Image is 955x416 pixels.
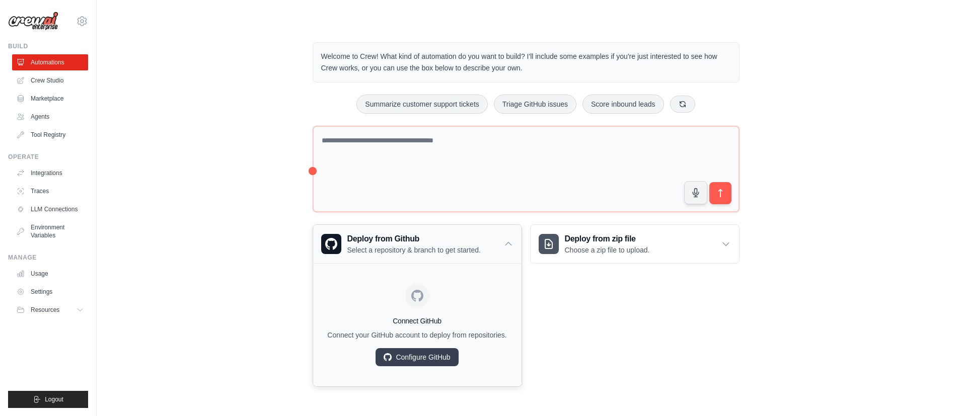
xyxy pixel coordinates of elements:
a: Agents [12,109,88,125]
span: Logout [45,395,63,403]
a: Traces [12,183,88,199]
div: Manage [8,254,88,262]
a: Usage [12,266,88,282]
a: Marketplace [12,91,88,107]
a: Settings [12,284,88,300]
div: Build [8,42,88,50]
a: Crew Studio [12,72,88,89]
p: Welcome to Crew! What kind of automation do you want to build? I'll include some examples if you'... [321,51,731,74]
button: Summarize customer support tickets [356,95,487,114]
img: Logo [8,12,58,31]
p: Choose a zip file to upload. [565,245,650,255]
button: Score inbound leads [582,95,664,114]
a: Tool Registry [12,127,88,143]
a: LLM Connections [12,201,88,217]
h3: Deploy from Github [347,233,481,245]
a: Environment Variables [12,219,88,243]
h4: Connect GitHub [321,316,513,326]
h3: Deploy from zip file [565,233,650,245]
button: Resources [12,302,88,318]
p: Select a repository & branch to get started. [347,245,481,255]
button: Triage GitHub issues [494,95,576,114]
a: Integrations [12,165,88,181]
button: Logout [8,391,88,408]
a: Configure GitHub [376,348,458,366]
div: Operate [8,153,88,161]
a: Automations [12,54,88,70]
span: Resources [31,306,59,314]
p: Connect your GitHub account to deploy from repositories. [321,330,513,340]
